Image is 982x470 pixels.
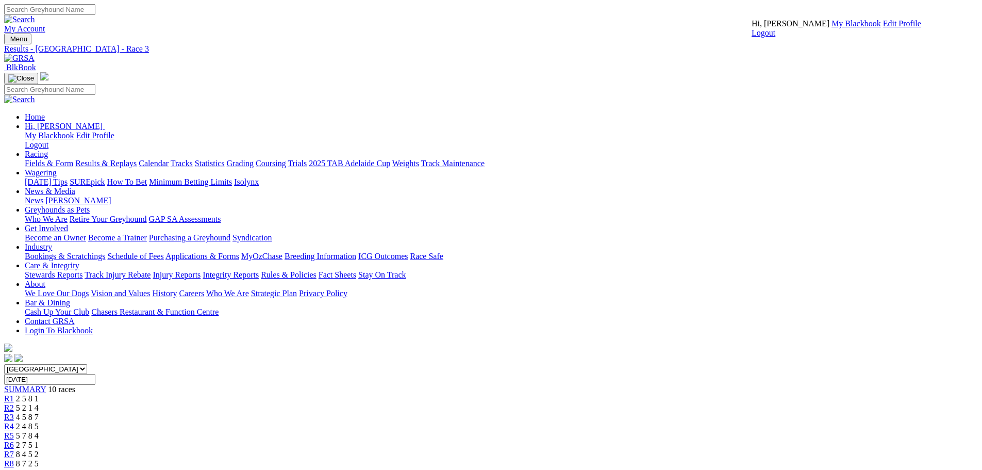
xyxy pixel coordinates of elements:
span: 4 5 8 7 [16,413,39,422]
div: Industry [25,252,978,261]
span: BlkBook [6,63,36,72]
a: Retire Your Greyhound [70,215,147,223]
a: News & Media [25,187,75,196]
a: Isolynx [234,177,259,186]
img: logo-grsa-white.png [40,72,48,80]
div: Bar & Dining [25,307,978,317]
div: Racing [25,159,978,168]
a: SUMMARY [4,385,46,394]
span: 8 7 2 5 [16,459,39,468]
span: Hi, [PERSON_NAME] [752,19,829,28]
a: Stewards Reports [25,270,82,279]
a: My Blackbook [25,131,74,140]
a: R5 [4,431,14,440]
a: Login To Blackbook [25,326,93,335]
img: logo-grsa-white.png [4,344,12,352]
button: Toggle navigation [4,73,38,84]
a: Bar & Dining [25,298,70,307]
a: Become an Owner [25,233,86,242]
a: Coursing [256,159,286,168]
a: Stay On Track [358,270,406,279]
a: Careers [179,289,204,298]
a: We Love Our Dogs [25,289,89,298]
a: Tracks [171,159,193,168]
span: R8 [4,459,14,468]
a: Schedule of Fees [107,252,163,261]
a: Minimum Betting Limits [149,177,232,186]
img: Search [4,15,35,24]
div: About [25,289,978,298]
span: 8 4 5 2 [16,450,39,459]
a: Rules & Policies [261,270,317,279]
div: My Account [752,19,921,38]
input: Search [4,4,95,15]
a: [DATE] Tips [25,177,68,186]
a: SUREpick [70,177,105,186]
img: facebook.svg [4,354,12,362]
img: Search [4,95,35,104]
a: Logout [752,28,775,37]
a: Results & Replays [75,159,137,168]
a: Track Maintenance [421,159,485,168]
a: Chasers Restaurant & Function Centre [91,307,219,316]
a: Strategic Plan [251,289,297,298]
a: MyOzChase [241,252,282,261]
button: Toggle navigation [4,34,31,44]
a: R6 [4,441,14,449]
input: Select date [4,374,95,385]
img: Close [8,74,34,83]
a: Applications & Forms [165,252,239,261]
span: Menu [10,35,27,43]
a: Care & Integrity [25,261,79,270]
a: Edit Profile [883,19,921,28]
a: About [25,280,45,288]
a: Vision and Values [91,289,150,298]
a: Industry [25,242,52,251]
a: Syndication [232,233,272,242]
a: GAP SA Assessments [149,215,221,223]
a: Statistics [195,159,225,168]
a: Trials [288,159,307,168]
a: My Blackbook [831,19,881,28]
a: R1 [4,394,14,403]
a: Greyhounds as Pets [25,205,90,214]
a: Breeding Information [285,252,356,261]
a: BlkBook [4,63,36,72]
a: Who We Are [206,289,249,298]
a: Cash Up Your Club [25,307,89,316]
a: Hi, [PERSON_NAME] [25,122,105,131]
a: Privacy Policy [299,289,347,298]
a: 2025 TAB Adelaide Cup [309,159,390,168]
a: Results - [GEOGRAPHIC_DATA] - Race 3 [4,44,978,54]
img: twitter.svg [14,354,23,362]
div: Get Involved [25,233,978,242]
span: R3 [4,413,14,422]
a: R2 [4,403,14,412]
a: Edit Profile [76,131,114,140]
span: 5 7 8 4 [16,431,39,440]
a: ICG Outcomes [358,252,408,261]
a: Weights [392,159,419,168]
a: Fields & Form [25,159,73,168]
a: Become a Trainer [88,233,147,242]
a: [PERSON_NAME] [45,196,111,205]
input: Search [4,84,95,95]
span: R7 [4,450,14,459]
div: Care & Integrity [25,270,978,280]
a: Wagering [25,168,57,177]
a: Home [25,112,45,121]
a: Fact Sheets [319,270,356,279]
a: R4 [4,422,14,431]
img: GRSA [4,54,35,63]
a: Injury Reports [153,270,201,279]
span: Hi, [PERSON_NAME] [25,122,103,131]
span: 5 2 1 4 [16,403,39,412]
span: 2 7 5 1 [16,441,39,449]
a: Logout [25,140,48,149]
a: Track Injury Rebate [85,270,151,279]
